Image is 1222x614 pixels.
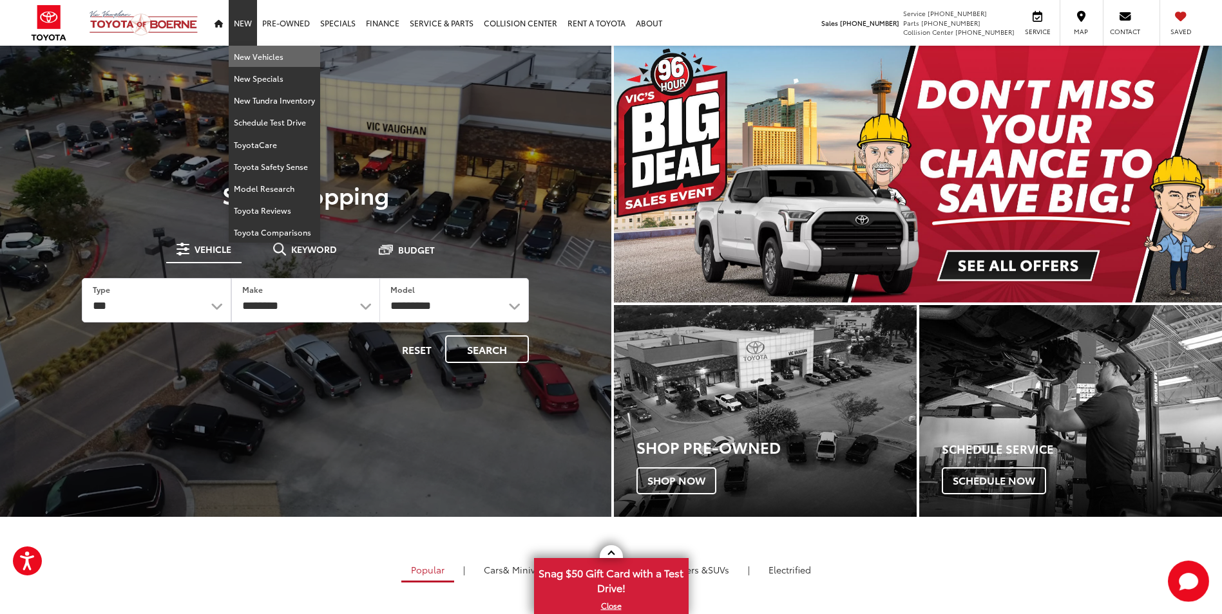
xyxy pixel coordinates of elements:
[474,559,556,581] a: Cars
[229,46,320,68] a: New Vehicles
[919,305,1222,517] a: Schedule Service Schedule Now
[903,27,953,37] span: Collision Center
[445,335,529,363] button: Search
[821,18,838,28] span: Sales
[229,156,320,178] a: Toyota Safety Sense
[401,559,454,582] a: Popular
[460,563,468,576] li: |
[1067,27,1095,36] span: Map
[1167,27,1195,36] span: Saved
[391,335,443,363] button: Reset
[928,8,987,18] span: [PHONE_NUMBER]
[93,284,110,295] label: Type
[642,559,739,581] a: SUVs
[1110,27,1140,36] span: Contact
[229,200,320,221] a: Toyota Reviews
[535,559,687,599] span: Snag $50 Gift Card with a Test Drive!
[229,111,320,133] a: Schedule Test Drive
[921,18,980,28] span: [PHONE_NUMBER]
[840,18,899,28] span: [PHONE_NUMBER]
[398,245,435,254] span: Budget
[1023,27,1052,36] span: Service
[242,284,263,295] label: Make
[759,559,821,581] a: Electrified
[614,305,917,517] div: Toyota
[229,89,320,111] a: New Tundra Inventory
[291,245,337,254] span: Keyword
[54,181,557,207] p: Start Shopping
[390,284,415,295] label: Model
[229,221,320,243] a: Toyota Comparisons
[614,305,917,517] a: Shop Pre-Owned Shop Now
[745,563,753,576] li: |
[942,443,1222,456] h4: Schedule Service
[903,8,926,18] span: Service
[919,305,1222,517] div: Toyota
[503,563,546,576] span: & Minivan
[229,68,320,89] a: New Specials
[229,134,320,156] a: ToyotaCare
[636,467,716,494] span: Shop Now
[89,10,198,36] img: Vic Vaughan Toyota of Boerne
[195,245,231,254] span: Vehicle
[955,27,1015,37] span: [PHONE_NUMBER]
[1168,561,1209,602] button: Toggle Chat Window
[229,178,320,200] a: Model Research
[1168,561,1209,602] svg: Start Chat
[903,18,919,28] span: Parts
[942,467,1046,494] span: Schedule Now
[636,438,917,455] h3: Shop Pre-Owned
